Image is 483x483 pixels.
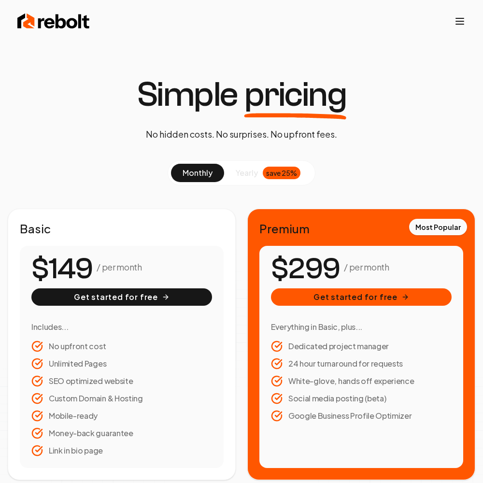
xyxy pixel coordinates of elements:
[31,288,212,306] button: Get started for free
[409,219,467,235] div: Most Popular
[17,12,90,31] img: Rebolt Logo
[31,445,212,456] li: Link in bio page
[271,358,452,369] li: 24 hour turnaround for requests
[146,128,337,141] p: No hidden costs. No surprises. No upfront fees.
[183,168,213,178] span: monthly
[259,221,463,236] h2: Premium
[271,321,452,333] h3: Everything in Basic, plus...
[271,341,452,352] li: Dedicated project manager
[31,321,212,333] h3: Includes...
[20,221,224,236] h2: Basic
[97,260,142,274] p: / per month
[224,164,312,182] button: yearlysave 25%
[31,247,93,291] number-flow-react: $149
[137,77,347,112] h1: Simple
[271,247,340,291] number-flow-react: $299
[271,288,452,306] button: Get started for free
[344,260,389,274] p: / per month
[31,410,212,422] li: Mobile-ready
[31,393,212,404] li: Custom Domain & Hosting
[171,164,224,182] button: monthly
[236,167,258,179] span: yearly
[31,358,212,369] li: Unlimited Pages
[271,375,452,387] li: White-glove, hands off experience
[271,410,452,422] li: Google Business Profile Optimizer
[454,15,466,27] button: Toggle mobile menu
[263,167,300,179] div: save 25%
[271,393,452,404] li: Social media posting (beta)
[31,341,212,352] li: No upfront cost
[31,427,212,439] li: Money-back guarantee
[244,77,347,112] span: pricing
[31,375,212,387] li: SEO optimized website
